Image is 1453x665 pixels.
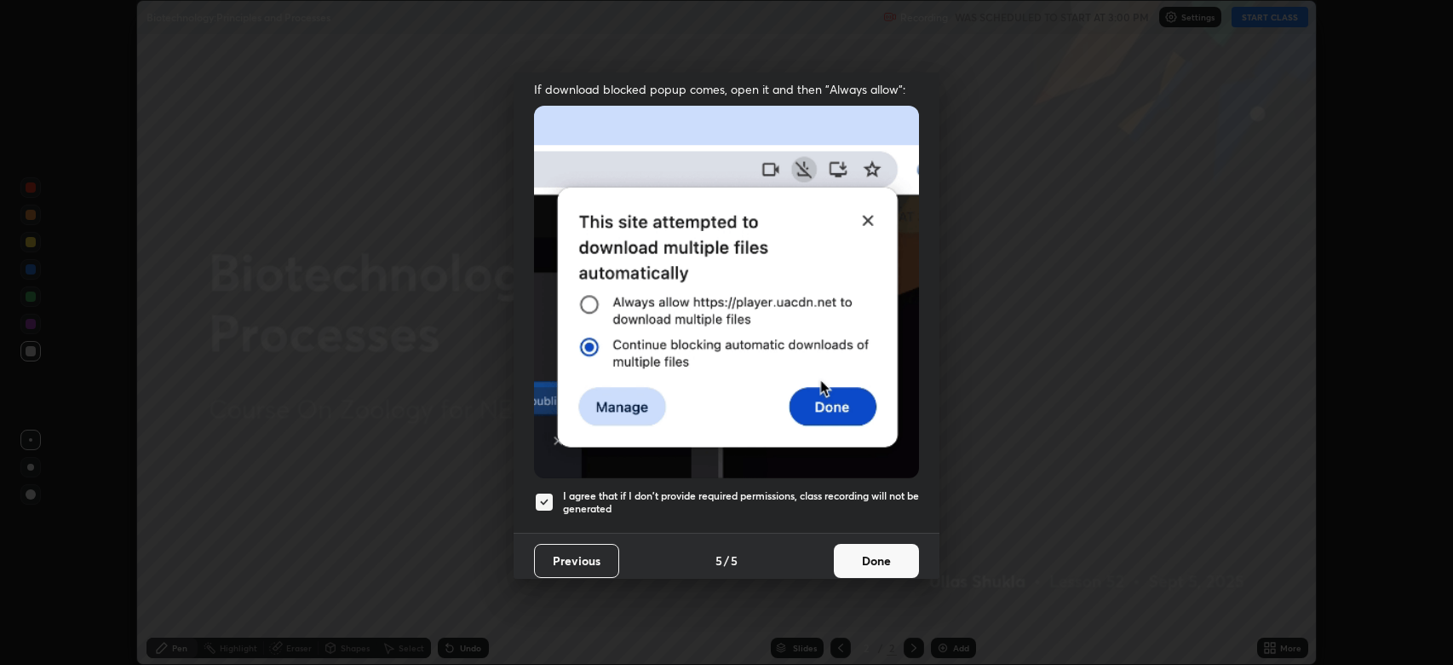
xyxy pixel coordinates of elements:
h5: I agree that if I don't provide required permissions, class recording will not be generated [563,489,919,516]
span: If download blocked popup comes, open it and then "Always allow": [534,81,919,97]
h4: 5 [715,552,722,570]
button: Done [834,544,919,578]
h4: 5 [731,552,738,570]
button: Previous [534,544,619,578]
img: downloads-permission-blocked.gif [534,106,919,478]
h4: / [724,552,729,570]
